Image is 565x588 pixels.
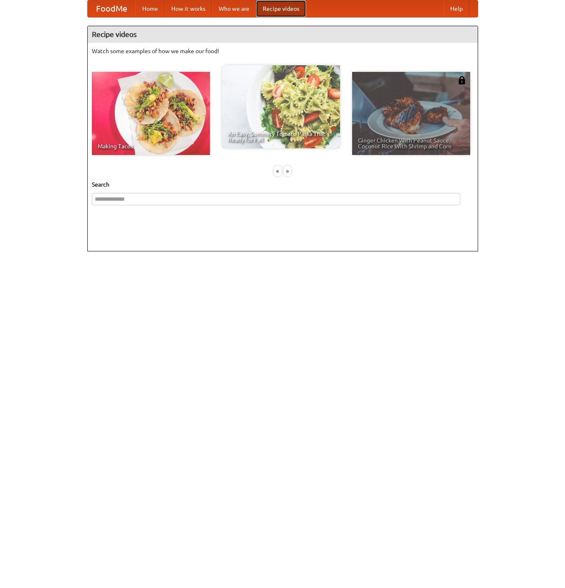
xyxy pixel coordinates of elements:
a: How it works [165,0,212,17]
a: FoodMe [88,0,136,17]
div: « [274,166,281,176]
span: An Easy, Summery Tomato Pasta That's Ready for Fall [228,131,334,143]
a: Help [444,0,469,17]
p: Watch some examples of how we make our food! [92,47,474,55]
div: » [284,166,291,176]
a: Who we are [212,0,256,17]
a: An Easy, Summery Tomato Pasta That's Ready for Fall [222,65,340,148]
h5: Search [92,180,474,189]
a: Home [136,0,165,17]
img: 483408.png [458,76,466,84]
h4: Recipe videos [88,26,478,43]
span: Making Tacos [98,143,204,149]
a: Making Tacos [92,72,210,155]
a: Recipe videos [256,0,306,17]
